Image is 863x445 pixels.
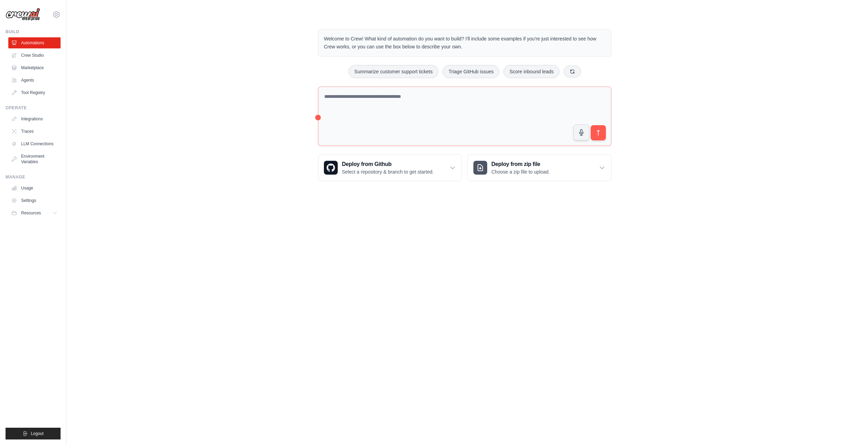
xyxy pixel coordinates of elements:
[342,168,434,175] p: Select a repository & branch to get started.
[21,210,41,216] span: Resources
[348,65,438,78] button: Summarize customer support tickets
[6,29,61,35] div: Build
[8,113,61,124] a: Integrations
[8,87,61,98] a: Tool Registry
[8,195,61,206] a: Settings
[6,105,61,111] div: Operate
[8,126,61,137] a: Traces
[342,160,434,168] h3: Deploy from Github
[8,62,61,73] a: Marketplace
[6,174,61,180] div: Manage
[8,207,61,219] button: Resources
[8,50,61,61] a: Crew Studio
[491,160,550,168] h3: Deploy from zip file
[8,138,61,149] a: LLM Connections
[503,65,560,78] button: Score inbound leads
[8,183,61,194] a: Usage
[8,75,61,86] a: Agents
[443,65,499,78] button: Triage GitHub issues
[324,35,606,51] p: Welcome to Crew! What kind of automation do you want to build? I'll include some examples if you'...
[8,151,61,167] a: Environment Variables
[6,8,40,21] img: Logo
[6,428,61,439] button: Logout
[8,37,61,48] a: Automations
[491,168,550,175] p: Choose a zip file to upload.
[31,431,44,436] span: Logout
